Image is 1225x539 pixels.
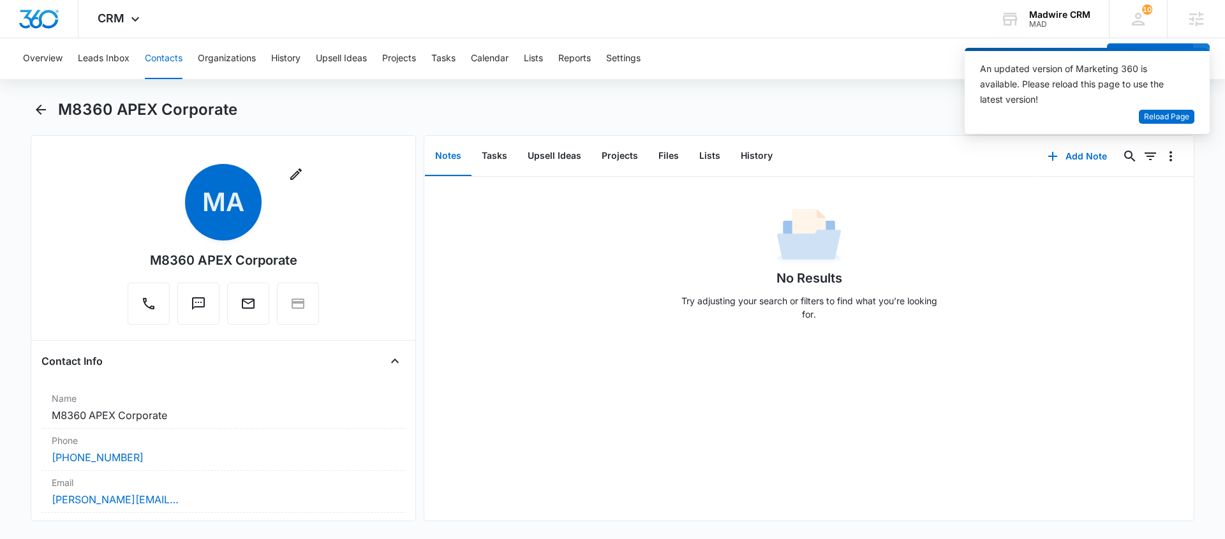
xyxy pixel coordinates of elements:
label: Organization [52,518,395,531]
div: account name [1029,10,1090,20]
div: Phone[PHONE_NUMBER] [41,429,405,471]
button: Lists [524,38,543,79]
a: Text [177,302,219,313]
button: Close [385,351,405,371]
button: Email [227,283,269,325]
div: notifications count [1142,4,1152,15]
button: Search... [1120,146,1140,166]
button: Lists [689,137,731,176]
a: Email [227,302,269,313]
p: Try adjusting your search or filters to find what you’re looking for. [675,294,943,321]
div: An updated version of Marketing 360 is available. Please reload this page to use the latest version! [980,61,1179,107]
span: MA [185,164,262,240]
div: M8360 APEX Corporate [150,251,297,270]
button: Overview [23,38,63,79]
button: Projects [591,137,648,176]
span: Reload Page [1144,111,1189,123]
label: Phone [52,434,395,447]
a: [PERSON_NAME][EMAIL_ADDRESS][DOMAIN_NAME] [52,492,179,507]
button: Projects [382,38,416,79]
button: Contacts [145,38,182,79]
dd: M8360 APEX Corporate [52,408,395,423]
h1: No Results [776,269,842,288]
button: Call [128,283,170,325]
button: Notes [425,137,471,176]
label: Name [52,392,395,405]
button: Reload Page [1139,110,1194,124]
button: Tasks [471,137,517,176]
div: Email[PERSON_NAME][EMAIL_ADDRESS][DOMAIN_NAME] [41,471,405,513]
h1: M8360 APEX Corporate [58,100,237,119]
a: Call [128,302,170,313]
button: Add Note [1035,141,1120,172]
img: No Data [777,205,841,269]
div: account id [1029,20,1090,29]
button: History [271,38,301,79]
label: Email [52,476,395,489]
button: Tasks [431,38,456,79]
button: Add Contact [1107,43,1193,74]
button: Calendar [471,38,509,79]
button: Filters [1140,146,1161,166]
span: CRM [98,11,124,25]
button: Text [177,283,219,325]
button: Organizations [198,38,256,79]
div: NameM8360 APEX Corporate [41,387,405,429]
button: Upsell Ideas [316,38,367,79]
h4: Contact Info [41,353,103,369]
button: Upsell Ideas [517,137,591,176]
button: History [731,137,783,176]
button: Settings [606,38,641,79]
button: Leads Inbox [78,38,130,79]
button: Files [648,137,689,176]
button: Back [31,100,50,120]
button: Reports [558,38,591,79]
button: Overflow Menu [1161,146,1181,166]
a: [PHONE_NUMBER] [52,450,144,465]
span: 10 [1142,4,1152,15]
